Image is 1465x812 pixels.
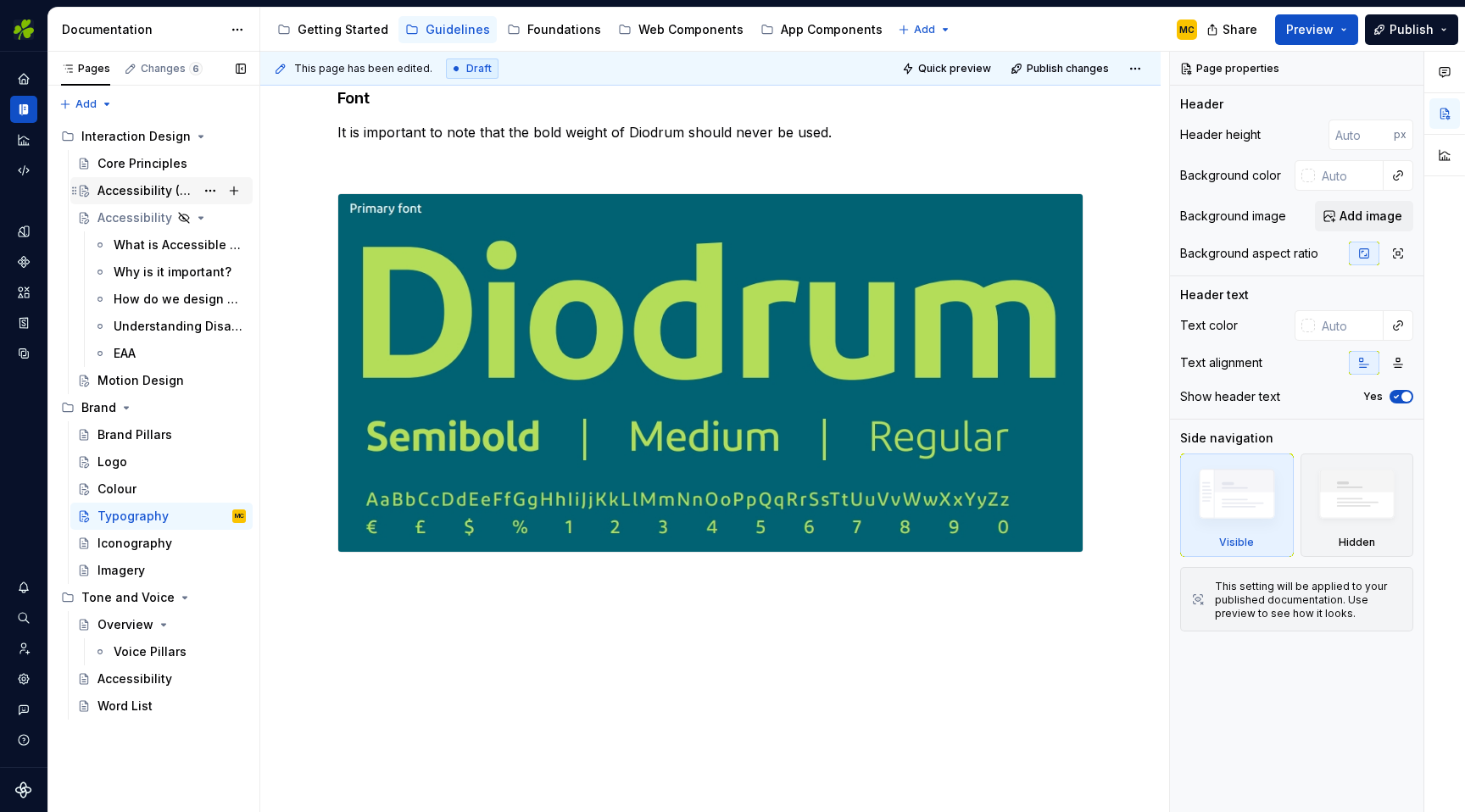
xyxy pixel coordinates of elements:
div: Core Principles [97,155,187,172]
div: Visible [1219,536,1254,549]
div: Page tree [270,13,889,47]
div: Visible [1180,453,1294,557]
div: Accessibility (Short version) [97,182,195,199]
div: Motion Design [97,372,184,389]
a: Code automation [10,157,37,184]
button: Publish changes [1005,57,1117,81]
button: Preview [1275,14,1358,45]
span: Share [1223,21,1257,38]
a: Accessibility [70,204,253,231]
div: Hidden [1339,536,1375,549]
input: Auto [1315,310,1384,341]
div: Understanding Disability [114,318,242,335]
a: Logo [70,448,253,476]
button: Share [1198,14,1268,45]
div: Brand Pillars [97,426,172,443]
input: Auto [1315,160,1384,191]
div: Tone and Voice [81,589,175,606]
button: Notifications [10,574,37,601]
div: How do we design for Inclusivity? [114,291,242,308]
div: Interaction Design [54,123,253,150]
div: This setting will be applied to your published documentation. Use preview to see how it looks. [1215,580,1402,620]
span: Add image [1340,208,1402,225]
a: Documentation [10,96,37,123]
button: Quick preview [897,57,999,81]
a: TypographyMC [70,503,253,530]
div: Imagery [97,562,145,579]
div: Why is it important? [114,264,231,281]
a: Overview [70,611,253,638]
div: Brand [54,394,253,421]
div: Text color [1180,317,1238,334]
span: This page has been edited. [294,62,432,75]
span: Draft [466,62,492,75]
div: Documentation [62,21,222,38]
div: Pages [61,62,110,75]
div: Show header text [1180,388,1280,405]
a: Accessibility (Short version) [70,177,253,204]
a: App Components [754,16,889,43]
div: MC [1179,23,1195,36]
div: Logo [97,453,127,470]
div: What is Accessible Design? [114,236,242,253]
div: Header [1180,96,1223,113]
div: Side navigation [1180,430,1273,447]
div: Voice Pillars [114,643,187,660]
a: Brand Pillars [70,421,253,448]
a: Word List [70,692,253,720]
div: Iconography [97,535,172,552]
div: Colour [97,481,136,498]
div: EAA [114,345,136,362]
img: b01cb3ec-1490-4557-8012-1d14dcceac8e.jpeg [338,194,1083,552]
a: Imagery [70,557,253,584]
a: Foundations [500,16,608,43]
span: Add [75,97,97,111]
a: Storybook stories [10,309,37,336]
div: Background aspect ratio [1180,245,1318,262]
a: Why is it important? [86,259,253,286]
span: Quick preview [918,62,991,75]
div: Brand [81,399,116,416]
h4: Font [337,88,1083,108]
p: It is important to note that the bold weight of Diodrum should never be used. [337,122,1083,142]
a: Data sources [10,340,37,367]
button: Contact support [10,696,37,723]
a: Getting Started [270,16,395,43]
svg: Supernova Logo [15,781,32,798]
p: px [1394,128,1407,142]
div: Interaction Design [81,128,191,145]
a: Core Principles [70,150,253,177]
div: Page tree [54,123,253,720]
a: Accessibility [70,665,253,692]
a: Invite team [10,635,37,662]
a: EAA [86,340,253,367]
a: Components [10,248,37,275]
div: App Components [781,21,883,38]
a: What is Accessible Design? [86,231,253,259]
a: Motion Design [70,367,253,394]
span: Publish changes [1027,62,1109,75]
a: Voice Pillars [86,638,253,665]
a: Web Components [611,16,750,43]
div: Background image [1180,208,1286,225]
a: Colour [70,476,253,503]
span: Preview [1286,21,1334,38]
button: Add [893,18,956,42]
div: Accessibility [97,670,172,687]
img: 56b5df98-d96d-4d7e-807c-0afdf3bdaefa.png [14,19,34,40]
div: Getting Started [298,21,388,38]
a: Design tokens [10,218,37,245]
div: Word List [97,698,153,715]
div: Text alignment [1180,354,1262,371]
div: Header height [1180,126,1261,143]
a: Home [10,65,37,92]
a: Assets [10,279,37,306]
button: Publish [1365,14,1458,45]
